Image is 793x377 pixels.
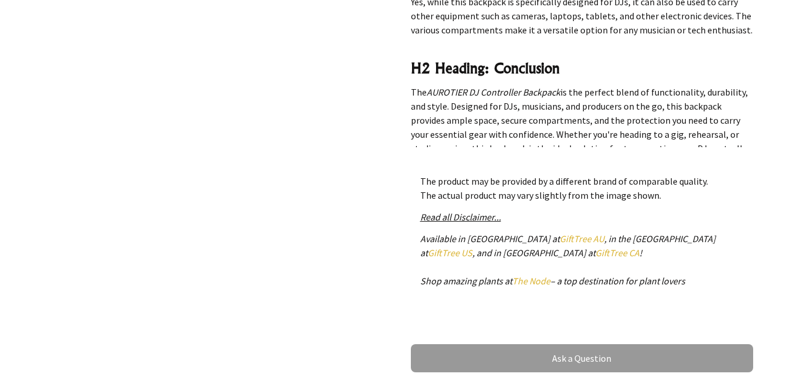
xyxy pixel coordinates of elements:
a: GiftTree US [428,247,472,259]
a: Ask a Question [411,344,753,372]
a: Read all Disclaimer... [420,211,501,223]
strong: H2 Heading: Conclusion [411,59,560,77]
em: AUROTIER DJ Controller Backpack [427,86,560,98]
a: GiftTree AU [560,233,604,244]
a: GiftTree CA [595,247,639,259]
p: The is the perfect blend of functionality, durability, and style. Designed for DJs, musicians, an... [411,85,753,169]
a: The Node [512,275,550,287]
em: Available in [GEOGRAPHIC_DATA] at , in the [GEOGRAPHIC_DATA] at , and in [GEOGRAPHIC_DATA] at ! S... [420,233,716,287]
p: The product may be provided by a different brand of comparable quality. The actual product may va... [420,174,744,202]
